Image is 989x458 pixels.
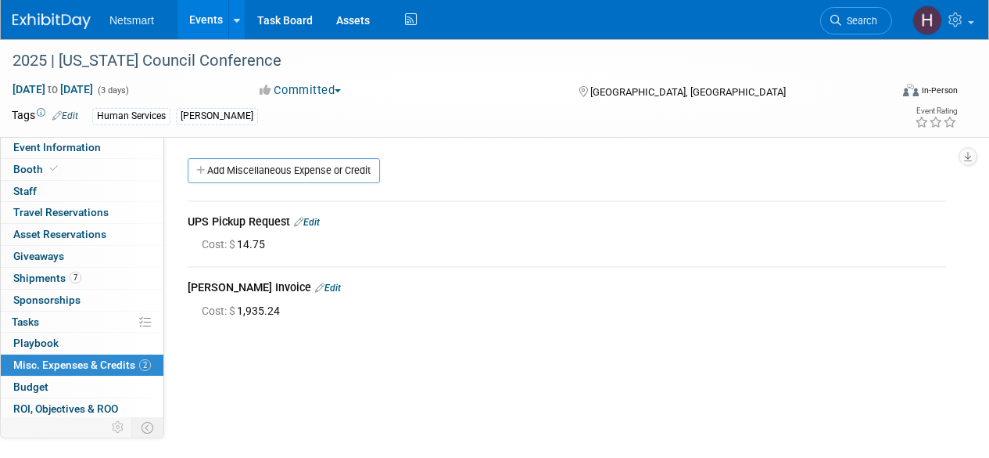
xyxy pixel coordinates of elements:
[13,185,37,197] span: Staff
[132,417,164,438] td: Toggle Event Tabs
[1,159,163,180] a: Booth
[294,217,320,228] a: Edit
[13,163,61,175] span: Booth
[202,238,271,251] span: 14.75
[13,359,151,371] span: Misc. Expenses & Credits
[13,228,106,240] span: Asset Reservations
[1,202,163,223] a: Travel Reservations
[13,294,81,306] span: Sponsorships
[12,107,78,125] td: Tags
[105,417,132,438] td: Personalize Event Tab Strip
[912,5,942,35] img: Hannah Norsworthy
[13,206,109,218] span: Travel Reservations
[841,15,877,27] span: Search
[92,108,170,124] div: Human Services
[96,85,129,96] span: (3 days)
[12,82,94,96] span: [DATE] [DATE]
[13,141,101,153] span: Event Information
[202,238,237,251] span: Cost: $
[1,355,163,376] a: Misc. Expenses & Credits2
[1,268,163,289] a: Shipments7
[1,246,163,267] a: Giveaways
[13,13,91,29] img: ExhibitDay
[1,290,163,311] a: Sponsorships
[188,158,380,183] a: Add Miscellaneous Expense or Credit
[1,333,163,354] a: Playbook
[1,398,163,420] a: ROI, Objectives & ROO
[13,402,118,415] span: ROI, Objectives & ROO
[139,359,151,371] span: 2
[315,283,341,294] a: Edit
[13,337,59,349] span: Playbook
[13,250,64,262] span: Giveaways
[12,316,39,328] span: Tasks
[188,214,946,233] div: UPS Pickup Request
[52,110,78,121] a: Edit
[254,82,347,99] button: Committed
[188,279,946,298] div: [PERSON_NAME] Invoice
[7,47,877,75] div: 2025 | [US_STATE] Council Conference
[50,164,58,173] i: Booth reservation complete
[1,137,163,158] a: Event Information
[903,84,919,96] img: Format-Inperson.png
[45,83,60,96] span: to
[70,272,81,283] span: 7
[819,81,958,105] div: Event Format
[1,312,163,333] a: Tasks
[1,377,163,398] a: Budget
[13,272,81,284] span: Shipments
[915,107,957,115] div: Event Rating
[109,14,154,27] span: Netsmart
[13,380,48,393] span: Budget
[1,224,163,245] a: Asset Reservations
[820,7,892,34] a: Search
[921,85,958,96] div: In-Person
[590,86,786,98] span: [GEOGRAPHIC_DATA], [GEOGRAPHIC_DATA]
[202,305,237,317] span: Cost: $
[1,181,163,202] a: Staff
[176,108,258,124] div: [PERSON_NAME]
[202,305,286,317] span: 1,935.24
